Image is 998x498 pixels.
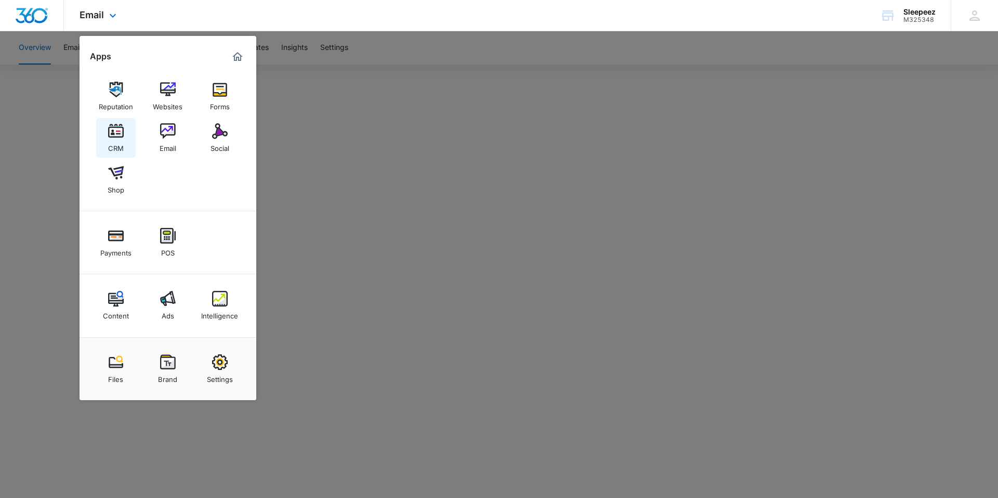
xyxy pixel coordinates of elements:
a: POS [148,223,188,262]
div: Intelligence [201,307,238,320]
div: Files [108,370,123,384]
div: Forms [210,97,230,111]
a: Intelligence [200,286,240,325]
a: Settings [200,349,240,389]
a: Ads [148,286,188,325]
a: Email [148,118,188,158]
a: CRM [96,118,136,158]
span: Email [80,9,104,20]
div: POS [161,244,175,257]
div: Content [103,307,129,320]
div: Shop [108,181,124,194]
a: Content [96,286,136,325]
a: Files [96,349,136,389]
div: Websites [153,97,182,111]
a: Shop [96,160,136,199]
a: Brand [148,349,188,389]
a: Forms [200,76,240,116]
div: Settings [207,370,233,384]
div: account name [903,8,936,16]
div: Social [211,139,229,152]
div: Ads [162,307,174,320]
div: account id [903,16,936,23]
h2: Apps [90,52,111,61]
div: Brand [158,370,177,384]
a: Social [200,118,240,158]
a: Websites [148,76,188,116]
div: Payments [100,244,132,257]
div: Email [160,139,176,152]
div: Reputation [99,97,133,111]
a: Reputation [96,76,136,116]
a: Payments [96,223,136,262]
a: Marketing 360® Dashboard [229,48,246,65]
div: CRM [108,139,124,152]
